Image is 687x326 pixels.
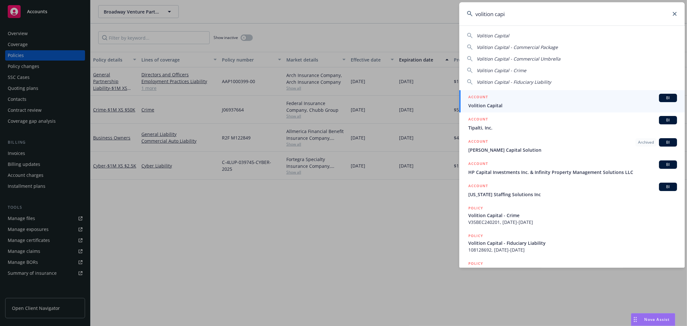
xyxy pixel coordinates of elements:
a: ACCOUNTArchivedBI[PERSON_NAME] Capital Solution [459,135,685,157]
span: [PERSON_NAME] Capital Solution [468,147,677,153]
span: BI [662,184,674,190]
span: Volition Capital - Commercial Umbrella [477,56,560,62]
h5: POLICY [468,260,483,267]
span: Volition Capital - Crime [477,67,526,73]
span: Volition Capital - Fiduciary Liability [468,240,677,246]
span: [US_STATE] Staffing Solutions Inc [468,191,677,198]
span: HP Capital Investments Inc. & Infinity Property Management Solutions LLC [468,169,677,176]
span: Volition Capital - Crime [468,212,677,219]
span: BI [662,139,674,145]
span: 108128692, [DATE]-[DATE] [468,246,677,253]
a: ACCOUNTBI[US_STATE] Staffing Solutions Inc [459,179,685,201]
input: Search... [459,2,685,25]
a: ACCOUNTBITipalti, Inc. [459,112,685,135]
span: BI [662,162,674,168]
h5: POLICY [468,205,483,211]
h5: ACCOUNT [468,183,488,190]
span: Tipalti, Inc. [468,124,677,131]
button: Nova Assist [631,313,675,326]
a: POLICYVolition Capital - Fiduciary Liability108128692, [DATE]-[DATE] [459,229,685,257]
a: POLICYVolition Capital - General Partnership Liability [459,257,685,284]
span: Volition Capital - General Partnership Liability [468,267,677,274]
span: BI [662,117,674,123]
span: V35BEC240201, [DATE]-[DATE] [468,219,677,225]
span: Volition Capital [477,33,509,39]
span: Volition Capital - Fiduciary Liability [477,79,551,85]
h5: ACCOUNT [468,138,488,146]
h5: POLICY [468,233,483,239]
span: Volition Capital [468,102,677,109]
a: POLICYVolition Capital - CrimeV35BEC240201, [DATE]-[DATE] [459,201,685,229]
span: BI [662,95,674,101]
a: ACCOUNTBIHP Capital Investments Inc. & Infinity Property Management Solutions LLC [459,157,685,179]
span: Nova Assist [644,317,670,322]
span: Volition Capital - Commercial Package [477,44,558,50]
a: ACCOUNTBIVolition Capital [459,90,685,112]
h5: ACCOUNT [468,160,488,168]
h5: ACCOUNT [468,94,488,101]
div: Drag to move [631,313,639,326]
span: Archived [638,139,654,145]
h5: ACCOUNT [468,116,488,124]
